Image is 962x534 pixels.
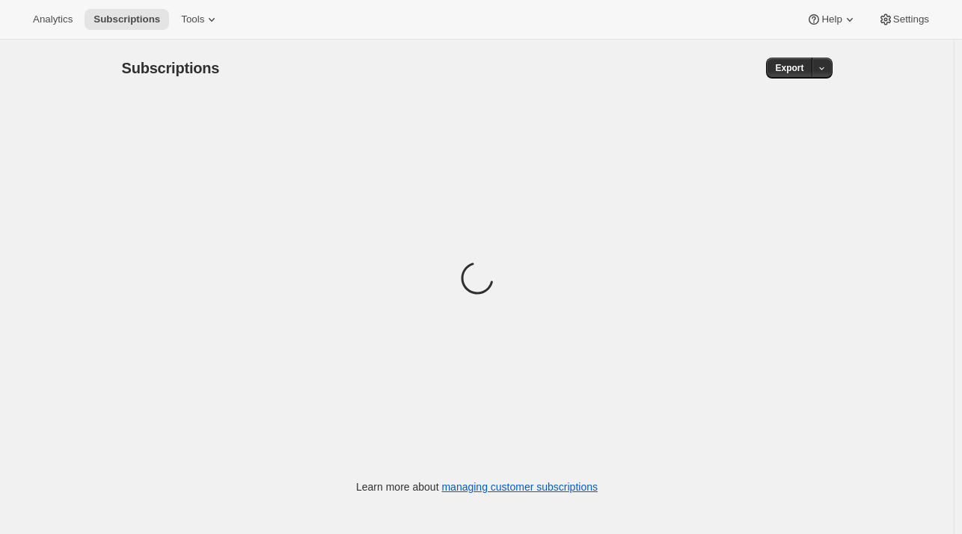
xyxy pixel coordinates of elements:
[766,58,812,79] button: Export
[94,13,160,25] span: Subscriptions
[869,9,938,30] button: Settings
[441,481,598,493] a: managing customer subscriptions
[797,9,866,30] button: Help
[24,9,82,30] button: Analytics
[775,62,803,74] span: Export
[356,479,598,494] p: Learn more about
[172,9,228,30] button: Tools
[181,13,204,25] span: Tools
[821,13,842,25] span: Help
[893,13,929,25] span: Settings
[85,9,169,30] button: Subscriptions
[122,60,220,76] span: Subscriptions
[33,13,73,25] span: Analytics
